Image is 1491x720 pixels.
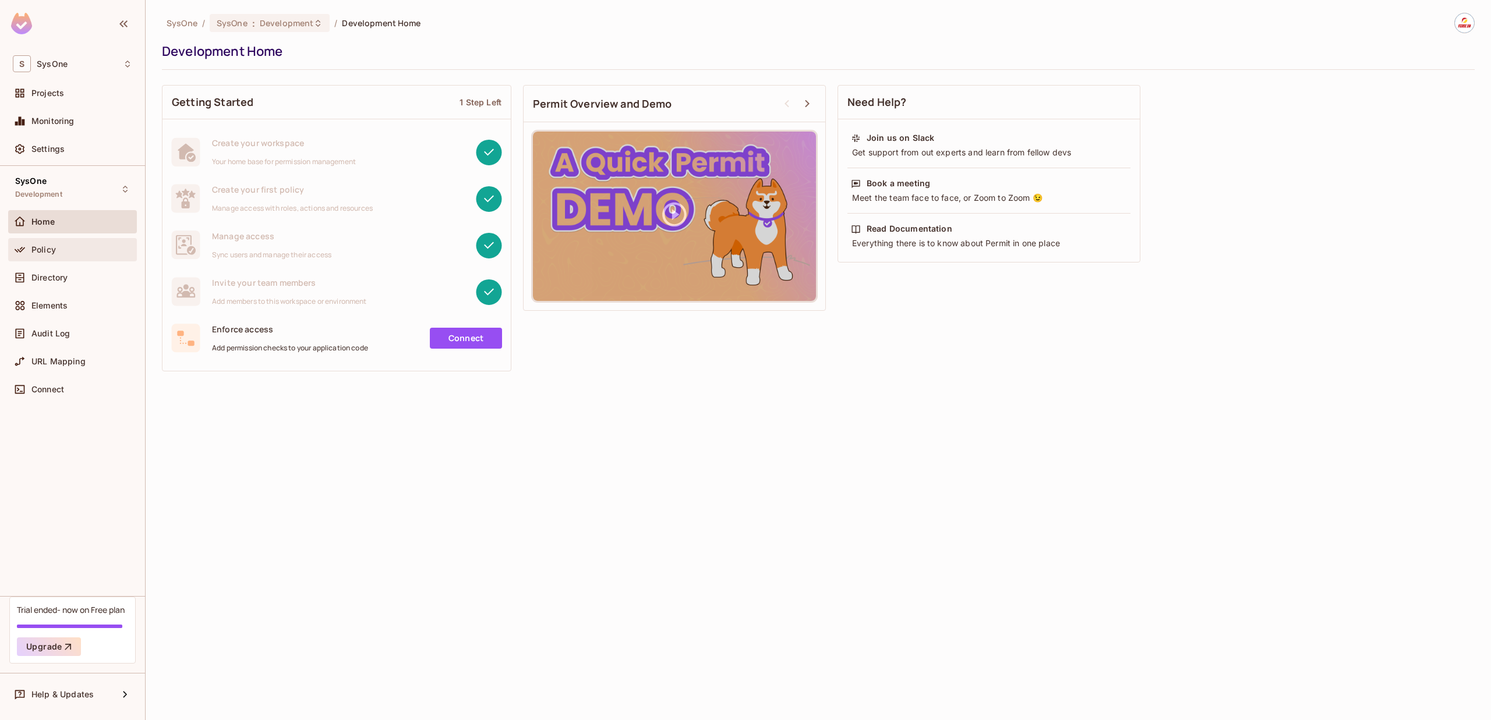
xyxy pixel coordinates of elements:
[217,17,248,29] span: SysOne
[212,137,356,148] span: Create your workspace
[212,157,356,166] span: Your home base for permission management
[202,17,205,29] li: /
[212,250,331,260] span: Sync users and manage their access
[31,273,68,282] span: Directory
[17,604,125,615] div: Trial ended- now on Free plan
[31,301,68,310] span: Elements
[31,245,56,254] span: Policy
[867,223,952,235] div: Read Documentation
[212,324,368,335] span: Enforce access
[162,42,1469,60] div: Development Home
[851,147,1127,158] div: Get support from out experts and learn from fellow devs
[15,190,62,199] span: Development
[167,17,197,29] span: the active workspace
[37,59,68,69] span: Workspace: SysOne
[334,17,337,29] li: /
[533,97,672,111] span: Permit Overview and Demo
[31,144,65,154] span: Settings
[260,17,313,29] span: Development
[867,178,930,189] div: Book a meeting
[15,176,47,186] span: SysOne
[31,385,64,394] span: Connect
[31,690,94,699] span: Help & Updates
[212,230,331,242] span: Manage access
[847,95,907,109] span: Need Help?
[212,343,368,353] span: Add permission checks to your application code
[212,277,367,288] span: Invite your team members
[460,97,501,108] div: 1 Step Left
[212,184,373,195] span: Create your first policy
[11,13,32,34] img: SReyMgAAAABJRU5ErkJggg==
[17,637,81,656] button: Upgrade
[851,192,1127,204] div: Meet the team face to face, or Zoom to Zoom 😉
[212,204,373,213] span: Manage access with roles, actions and resources
[867,132,934,144] div: Join us on Slack
[31,329,70,338] span: Audit Log
[430,328,502,349] a: Connect
[172,95,253,109] span: Getting Started
[851,237,1127,249] div: Everything there is to know about Permit in one place
[31,357,86,366] span: URL Mapping
[31,88,64,98] span: Projects
[212,297,367,306] span: Add members to this workspace or environment
[1455,13,1474,33] img: Châu Thái Nhân
[342,17,421,29] span: Development Home
[13,55,31,72] span: S
[31,116,75,126] span: Monitoring
[252,19,256,28] span: :
[31,217,55,226] span: Home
